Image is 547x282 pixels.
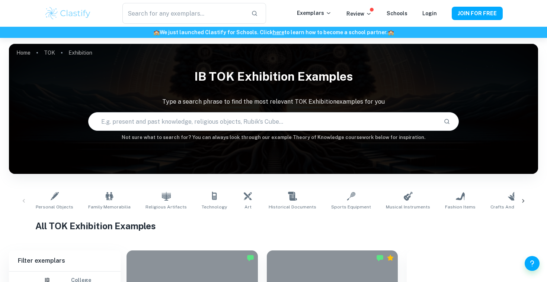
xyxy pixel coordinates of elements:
[269,204,316,210] span: Historical Documents
[273,29,284,35] a: here
[9,97,538,106] p: Type a search phrase to find the most relevant TOK Exhibition examples for you
[331,204,371,210] span: Sports Equipment
[145,204,187,210] span: Religious Artifacts
[525,256,540,271] button: Help and Feedback
[422,10,437,16] a: Login
[386,204,430,210] span: Musical Instruments
[388,29,394,35] span: 🏫
[122,3,245,24] input: Search for any exemplars...
[247,254,254,262] img: Marked
[88,204,131,210] span: Family Memorabilia
[68,49,92,57] p: Exhibition
[153,29,160,35] span: 🏫
[387,10,407,16] a: Schools
[452,7,503,20] button: JOIN FOR FREE
[376,254,384,262] img: Marked
[89,111,437,132] input: E.g. present and past knowledge, religious objects, Rubik's Cube...
[445,204,476,210] span: Fashion Items
[244,204,252,210] span: Art
[297,9,332,17] p: Exemplars
[44,48,55,58] a: TOK
[16,48,31,58] a: Home
[441,115,453,128] button: Search
[36,204,73,210] span: Personal Objects
[9,65,538,88] h1: IB TOK Exhibition examples
[9,134,538,141] h6: Not sure what to search for? You can always look through our example Theory of Knowledge coursewo...
[387,254,394,262] div: Premium
[490,204,534,210] span: Crafts and Hobbies
[346,10,372,18] p: Review
[202,204,227,210] span: Technology
[1,28,546,36] h6: We just launched Clastify for Schools. Click to learn how to become a school partner.
[35,219,512,233] h1: All TOK Exhibition Examples
[9,250,121,271] h6: Filter exemplars
[44,6,92,21] img: Clastify logo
